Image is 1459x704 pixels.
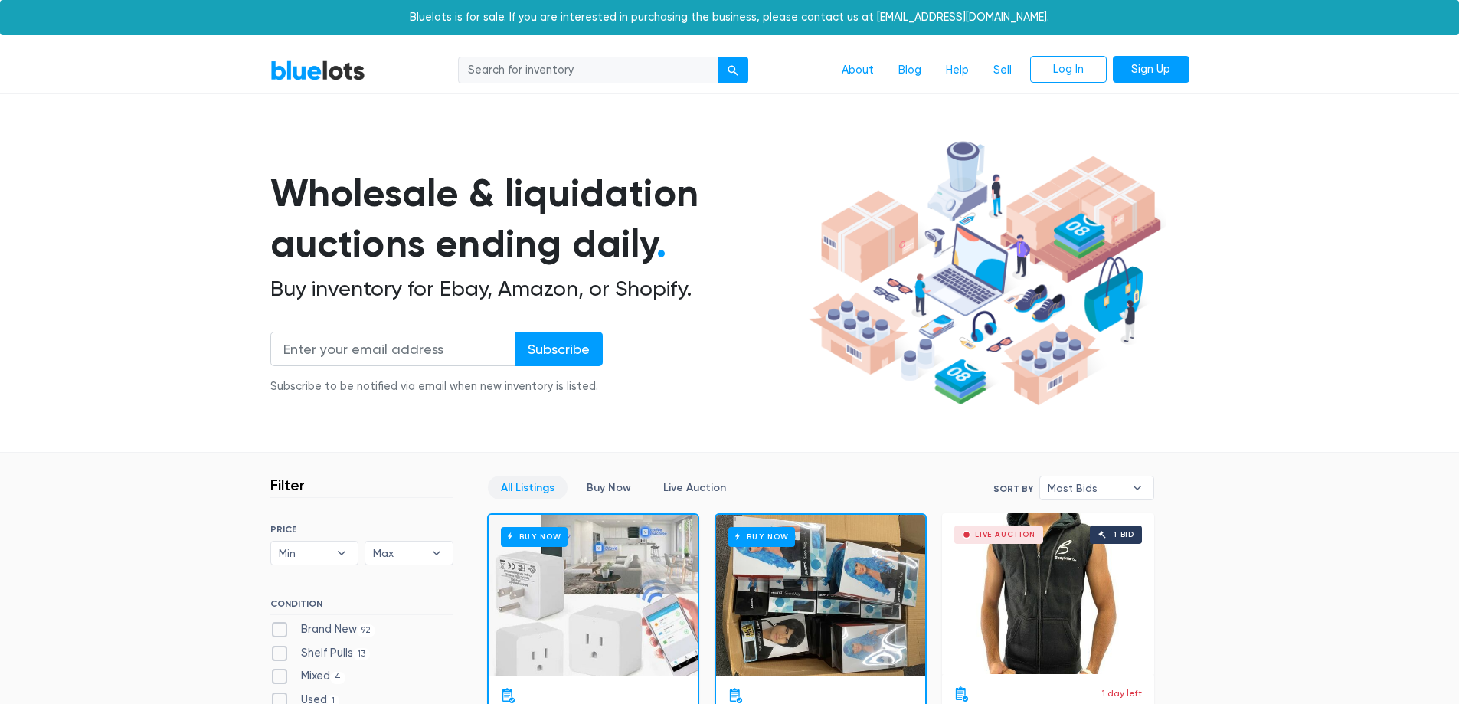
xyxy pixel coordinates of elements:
[270,476,305,494] h3: Filter
[886,56,934,85] a: Blog
[420,542,453,565] b: ▾
[656,221,666,267] span: .
[650,476,739,499] a: Live Auction
[1114,531,1134,539] div: 1 bid
[270,378,603,395] div: Subscribe to be notified via email when new inventory is listed.
[716,515,925,676] a: Buy Now
[373,542,424,565] span: Max
[357,624,376,637] span: 92
[270,59,365,81] a: BlueLots
[270,276,803,302] h2: Buy inventory for Ebay, Amazon, or Shopify.
[270,332,515,366] input: Enter your email address
[975,531,1035,539] div: Live Auction
[270,668,346,685] label: Mixed
[803,134,1166,413] img: hero-ee84e7d0318cb26816c560f6b4441b76977f77a177738b4e94f68c95b2b83dbb.png
[270,645,371,662] label: Shelf Pulls
[1102,686,1142,700] p: 1 day left
[574,476,644,499] a: Buy Now
[353,648,371,660] span: 13
[270,168,803,270] h1: Wholesale & liquidation auctions ending daily
[728,527,795,546] h6: Buy Now
[829,56,886,85] a: About
[515,332,603,366] input: Subscribe
[330,672,346,684] span: 4
[501,527,568,546] h6: Buy Now
[942,513,1154,674] a: Live Auction 1 bid
[270,621,376,638] label: Brand New
[458,57,718,84] input: Search for inventory
[1030,56,1107,83] a: Log In
[993,482,1033,496] label: Sort By
[934,56,981,85] a: Help
[488,476,568,499] a: All Listings
[981,56,1024,85] a: Sell
[1048,476,1124,499] span: Most Bids
[270,598,453,615] h6: CONDITION
[325,542,358,565] b: ▾
[1113,56,1189,83] a: Sign Up
[279,542,329,565] span: Min
[270,524,453,535] h6: PRICE
[489,515,698,676] a: Buy Now
[1121,476,1153,499] b: ▾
